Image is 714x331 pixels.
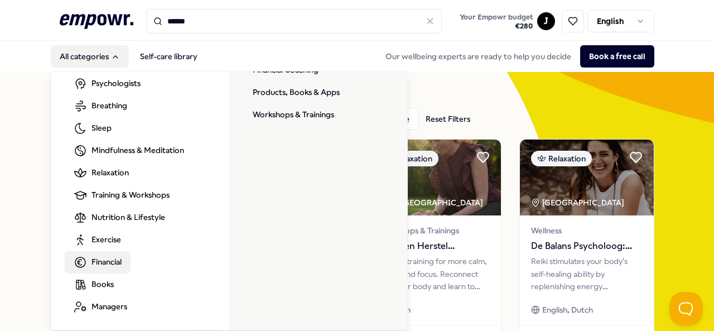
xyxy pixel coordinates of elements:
span: Managers [91,300,127,313]
button: J [537,12,555,30]
span: Your Empowr budget [460,13,533,22]
span: Financial [91,256,122,268]
img: package image [366,140,501,215]
span: Adem en Herstel Verbinding [378,239,490,253]
a: Breathing [65,95,136,117]
span: Breathing [91,99,127,112]
div: Relaxation [378,151,438,166]
div: NL [GEOGRAPHIC_DATA] [378,196,485,209]
div: Our wellbeing experts are ready to help you decide [377,45,654,68]
button: All categories [51,45,129,68]
span: Books [91,278,114,290]
span: Psychologists [91,77,141,89]
a: Self-care library [131,45,206,68]
span: Nutrition & Lifestyle [91,211,165,223]
span: Training & Workshops [91,189,170,201]
img: package image [520,140,654,215]
div: 5-week training for more calm, clarity, and focus. Reconnect with your body and learn to listen t... [378,255,490,292]
a: Financial [65,251,131,274]
span: Sleep [91,122,112,134]
div: Relaxation [531,151,592,166]
span: Relaxation [91,166,129,179]
a: Products, Books & Apps [244,81,349,104]
button: Your Empowr budget€280 [457,11,535,33]
div: All categories [51,71,408,331]
span: € 280 [460,22,533,31]
a: Training & Workshops [65,184,178,207]
nav: Main [51,45,206,68]
input: Search for products, categories or subcategories [147,9,442,33]
span: De Balans Psycholoog: [PERSON_NAME] [531,239,643,253]
a: Relaxation [65,162,138,184]
span: English, Dutch [542,304,593,316]
span: Workshops & Trainings [378,224,490,237]
a: Mindfulness & Meditation [65,140,193,162]
a: Managers [65,296,136,318]
div: [GEOGRAPHIC_DATA] [531,196,626,209]
div: Reset Filters [426,113,470,125]
a: Psychologists [65,73,149,95]
span: Exercise [91,233,121,246]
a: Nutrition & Lifestyle [65,207,174,229]
a: Sleep [65,117,120,140]
a: Your Empowr budget€280 [455,9,537,33]
span: Mindfulness & Meditation [91,144,184,156]
a: Workshops & Trainings [244,104,343,126]
iframe: Help Scout Beacon - Open [669,292,703,325]
button: Book a free call [580,45,654,68]
a: Exercise [65,229,130,251]
a: Books [65,274,123,296]
span: Wellness [531,224,643,237]
div: Reiki stimulates your body's self-healing ability by replenishing energy deficiencies, promoting ... [531,255,643,292]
